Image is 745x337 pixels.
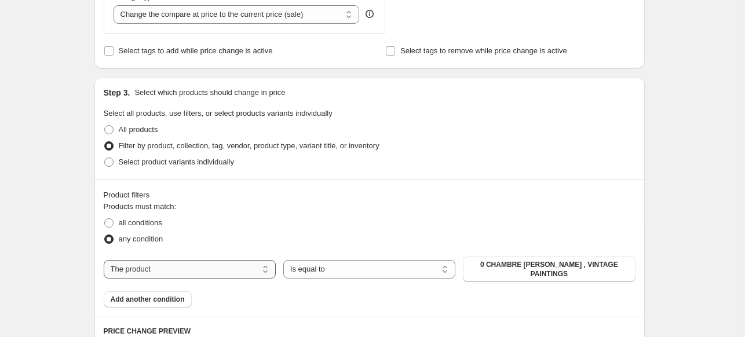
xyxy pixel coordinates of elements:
[400,46,567,55] span: Select tags to remove while price change is active
[119,125,158,134] span: All products
[119,157,234,166] span: Select product variants individually
[104,327,636,336] h6: PRICE CHANGE PREVIEW
[119,235,163,243] span: any condition
[111,295,185,304] span: Add another condition
[104,87,130,98] h2: Step 3.
[104,109,333,118] span: Select all products, use filters, or select products variants individually
[119,141,379,150] span: Filter by product, collection, tag, vendor, product type, variant title, or inventory
[470,260,628,279] span: 0 CHAMBRE [PERSON_NAME] , VINTAGE PAINTINGS
[119,46,273,55] span: Select tags to add while price change is active
[104,291,192,307] button: Add another condition
[119,218,162,227] span: all conditions
[364,8,375,20] div: help
[104,202,177,211] span: Products must match:
[463,257,635,282] button: 0 CHAMBRE DE RAPHAËL , VINTAGE PAINTINGS
[134,87,285,98] p: Select which products should change in price
[104,189,636,201] div: Product filters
